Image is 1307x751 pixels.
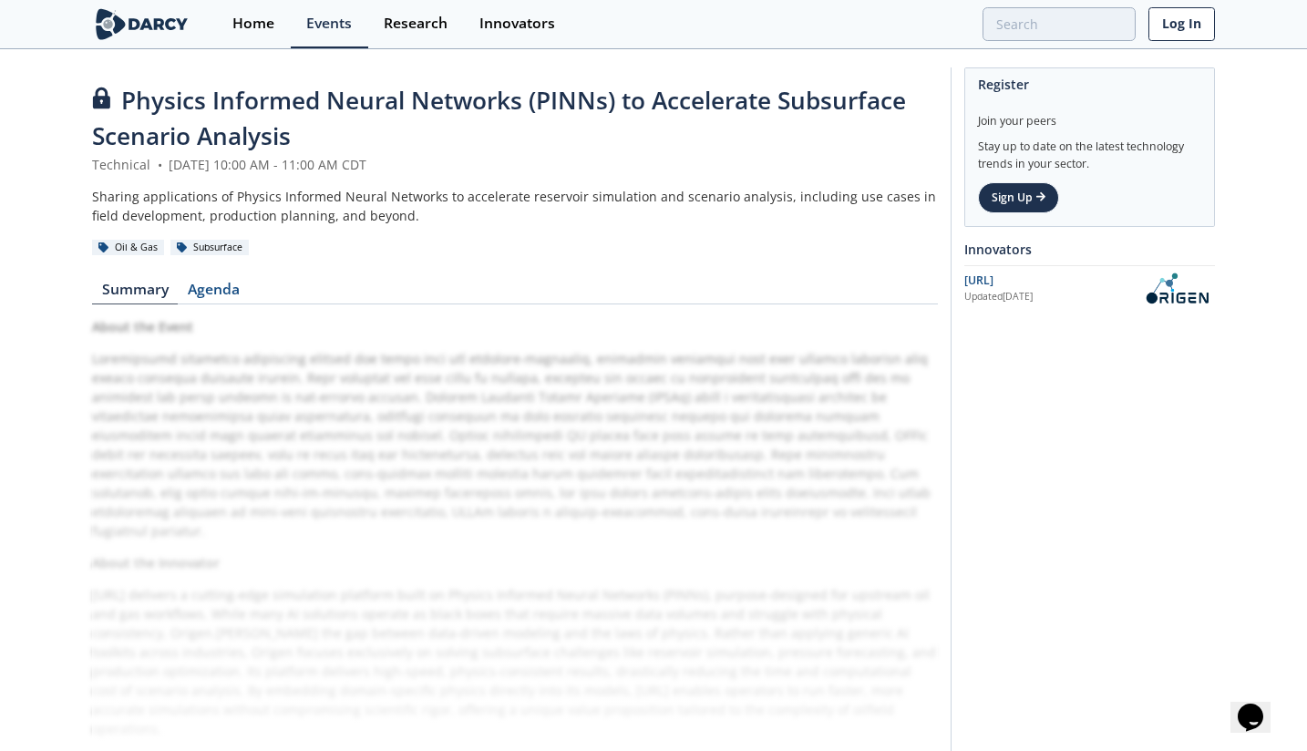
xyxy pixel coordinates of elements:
[1148,7,1215,41] a: Log In
[978,129,1201,172] div: Stay up to date on the latest technology trends in your sector.
[978,182,1059,213] a: Sign Up
[983,7,1136,41] input: Advanced Search
[384,16,448,31] div: Research
[978,100,1201,129] div: Join your peers
[232,16,274,31] div: Home
[1138,273,1215,304] img: OriGen.AI
[978,68,1201,100] div: Register
[92,8,191,40] img: logo-wide.svg
[170,240,249,256] div: Subsurface
[306,16,352,31] div: Events
[964,233,1215,265] div: Innovators
[92,84,906,152] span: Physics Informed Neural Networks (PINNs) to Accelerate Subsurface Scenario Analysis
[178,283,249,304] a: Agenda
[1230,678,1289,733] iframe: chat widget
[92,155,938,174] div: Technical [DATE] 10:00 AM - 11:00 AM CDT
[479,16,555,31] div: Innovators
[92,283,178,304] a: Summary
[154,156,165,173] span: •
[92,187,938,225] div: Sharing applications of Physics Informed Neural Networks to accelerate reservoir simulation and s...
[964,273,1138,289] div: [URL]
[964,290,1138,304] div: Updated [DATE]
[964,273,1215,304] a: [URL] Updated[DATE] OriGen.AI
[92,240,164,256] div: Oil & Gas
